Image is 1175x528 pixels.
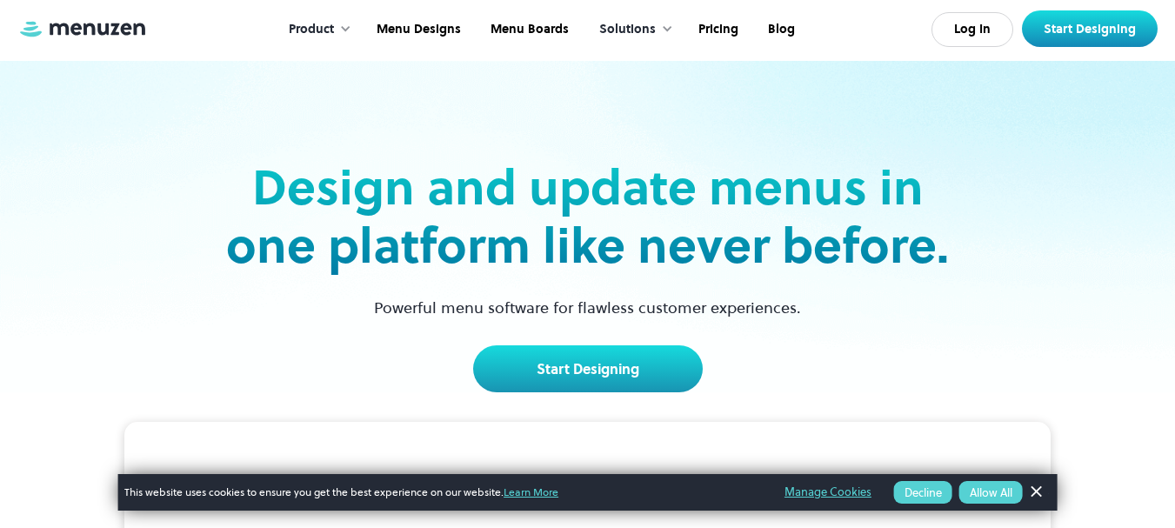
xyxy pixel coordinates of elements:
[1022,10,1158,47] a: Start Designing
[931,12,1013,47] a: Log In
[751,3,808,57] a: Blog
[1023,479,1049,505] a: Dismiss Banner
[582,3,682,57] div: Solutions
[124,485,760,500] span: This website uses cookies to ensure you get the best experience on our website.
[473,345,703,392] a: Start Designing
[221,158,955,275] h2: Design and update menus in one platform like never before.
[682,3,751,57] a: Pricing
[271,3,360,57] div: Product
[352,296,823,319] p: Powerful menu software for flawless customer experiences.
[474,3,582,57] a: Menu Boards
[504,485,558,499] a: Learn More
[289,20,334,39] div: Product
[360,3,474,57] a: Menu Designs
[894,481,952,504] button: Decline
[599,20,656,39] div: Solutions
[959,481,1023,504] button: Allow All
[784,483,871,502] a: Manage Cookies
